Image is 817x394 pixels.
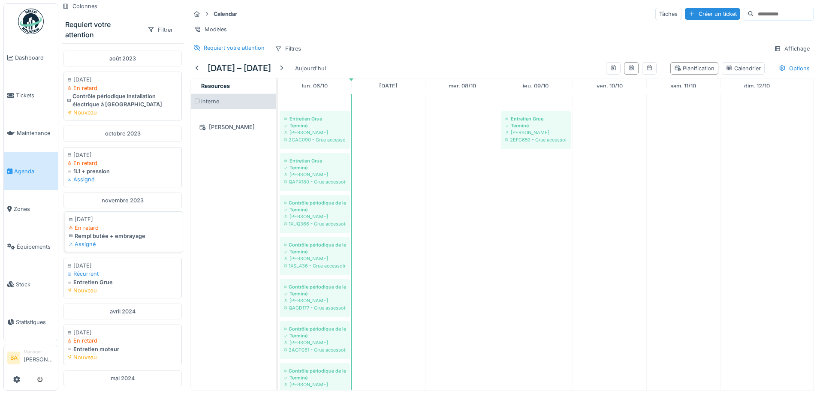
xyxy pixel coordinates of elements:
[284,255,346,262] div: [PERSON_NAME]
[284,339,346,346] div: [PERSON_NAME]
[284,325,346,332] div: Contrôle périodique de levage
[284,122,346,129] div: Terminé
[284,178,346,185] div: QAPX180 - Grue accessoire
[24,349,54,355] div: Manager
[14,205,54,213] span: Zones
[69,224,179,232] div: En retard
[14,167,54,175] span: Agenda
[292,63,329,74] div: Aujourd'hui
[685,8,740,20] div: Créer un ticket
[63,126,182,141] div: octobre 2023
[775,62,814,75] div: Options
[67,159,178,167] div: En retard
[63,304,182,319] div: avril 2024
[144,24,177,36] div: Filtrer
[67,353,178,361] div: Nouveau
[284,367,346,374] div: Contrôle périodique de levage
[284,248,346,255] div: Terminé
[4,228,58,265] a: Équipements
[284,381,346,388] div: [PERSON_NAME]
[67,270,178,278] div: Récurrent
[300,80,330,92] a: 6 octobre 2025
[16,280,54,289] span: Stock
[505,129,567,136] div: [PERSON_NAME]
[505,136,567,143] div: 2EFG659 - Grue accessoire
[742,80,772,92] a: 12 octobre 2025
[65,19,140,40] div: Requiert votre attention
[16,318,54,326] span: Statistiques
[67,108,178,117] div: Nouveau
[284,157,346,164] div: Entretien Grue
[67,278,178,286] div: Entretien Grue
[505,115,567,122] div: Entretien Grue
[63,370,182,386] div: mai 2024
[16,91,54,99] span: Tickets
[69,215,179,223] div: [DATE]
[204,44,265,52] div: Requiert votre attention
[4,77,58,114] a: Tickets
[24,349,54,367] li: [PERSON_NAME]
[196,122,271,132] div: [PERSON_NAME]
[284,171,346,178] div: [PERSON_NAME]
[284,262,346,269] div: 1XSL436 - Grue accessoire
[67,75,178,84] div: [DATE]
[521,80,551,92] a: 9 octobre 2025
[63,192,182,208] div: novembre 2023
[210,10,241,18] strong: Calendar
[284,374,346,381] div: Terminé
[4,152,58,190] a: Agenda
[190,23,231,36] div: Modèles
[655,8,681,20] div: Tâches
[4,265,58,303] a: Stock
[17,129,54,137] span: Maintenance
[284,115,346,122] div: Entretien Grue
[284,346,346,353] div: 2AGP081 - Grue accessoire
[18,9,44,34] img: Badge_color-CXgf-gQk.svg
[594,80,625,92] a: 10 octobre 2025
[17,243,54,251] span: Équipements
[15,54,54,62] span: Dashboard
[63,51,182,66] div: août 2023
[67,92,178,108] div: Contrôle périodique installation électrique à [GEOGRAPHIC_DATA]
[284,283,346,290] div: Contrôle périodique de levage
[770,42,814,55] div: Affichage
[67,167,178,175] div: 1L1 + pression
[7,349,54,369] a: BA Manager[PERSON_NAME]
[284,290,346,297] div: Terminé
[67,345,178,353] div: Entretien moteur
[284,199,346,206] div: Contrôle périodique de levage
[284,136,346,143] div: 2CAC090 - Grue accessoire
[284,164,346,171] div: Terminé
[377,80,400,92] a: 7 octobre 2025
[4,303,58,341] a: Statistiques
[67,286,178,295] div: Nouveau
[4,190,58,228] a: Zones
[69,232,179,240] div: Rempl butée + embrayage
[505,122,567,129] div: Terminé
[668,80,698,92] a: 11 octobre 2025
[284,304,346,311] div: QAGD177 - Grue assessoire
[67,328,178,337] div: [DATE]
[446,80,478,92] a: 8 octobre 2025
[726,64,761,72] div: Calendrier
[208,63,271,73] h5: [DATE] – [DATE]
[284,206,346,213] div: Terminé
[4,114,58,152] a: Maintenance
[67,151,178,159] div: [DATE]
[201,83,230,89] span: Resources
[674,64,714,72] div: Planification
[69,240,179,248] div: Assigné
[67,175,178,183] div: Assigné
[7,352,20,364] li: BA
[284,332,346,339] div: Terminé
[284,213,346,220] div: [PERSON_NAME]
[284,129,346,136] div: [PERSON_NAME]
[201,98,219,105] span: Interne
[284,297,346,304] div: [PERSON_NAME]
[4,39,58,77] a: Dashboard
[67,337,178,345] div: En retard
[284,220,346,227] div: 1XUQ366 - Grue accessoire
[271,42,305,55] div: Filtres
[284,241,346,248] div: Contrôle périodique de levage
[67,262,178,270] div: [DATE]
